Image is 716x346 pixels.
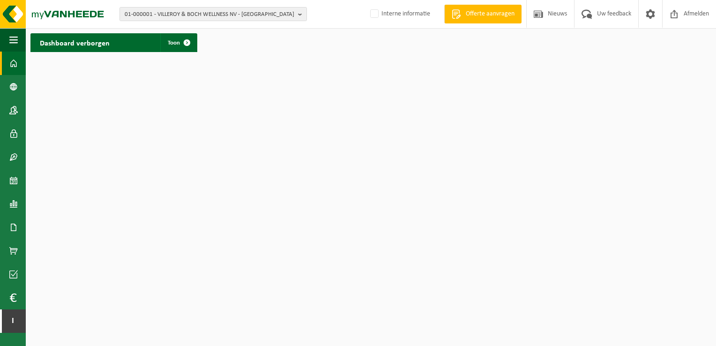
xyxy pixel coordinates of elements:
span: 01-000001 - VILLEROY & BOCH WELLNESS NV - [GEOGRAPHIC_DATA] [125,8,294,22]
h2: Dashboard verborgen [30,33,119,52]
span: I [9,309,16,333]
label: Interne informatie [368,7,430,21]
a: Toon [160,33,196,52]
span: Offerte aanvragen [463,9,517,19]
button: 01-000001 - VILLEROY & BOCH WELLNESS NV - [GEOGRAPHIC_DATA] [119,7,307,21]
span: Toon [168,40,180,46]
a: Offerte aanvragen [444,5,522,23]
